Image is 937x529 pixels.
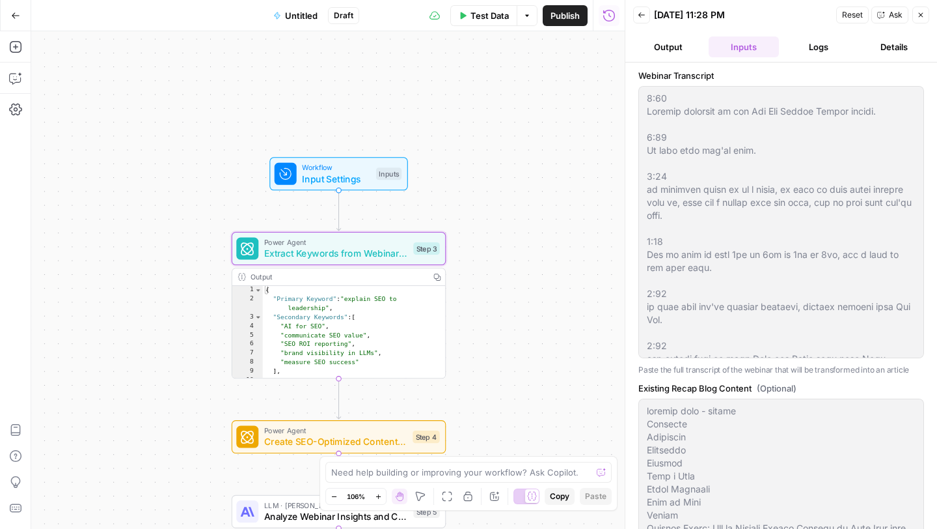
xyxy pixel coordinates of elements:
[580,488,612,505] button: Paste
[638,69,924,82] label: Webinar Transcript
[232,495,446,528] div: LLM · [PERSON_NAME] 4Analyze Webinar Insights and ContextStep 5
[264,425,407,436] span: Power Agent
[285,9,318,22] span: Untitled
[550,491,569,502] span: Copy
[757,382,796,395] span: (Optional)
[232,313,263,322] div: 3
[633,36,703,57] button: Output
[265,5,325,26] button: Untitled
[264,246,408,260] span: Extract Keywords from Webinar Content
[784,36,854,57] button: Logs
[232,331,263,340] div: 5
[470,9,509,22] span: Test Data
[638,382,924,395] label: Existing Recap Blog Content
[638,364,924,377] p: Paste the full transcript of the webinar that will be transformed into an article
[413,242,439,255] div: Step 3
[450,5,517,26] button: Test Data
[336,379,340,419] g: Edge from step_3 to step_4
[859,36,929,57] button: Details
[232,376,263,385] div: 10
[232,286,263,295] div: 1
[545,488,575,505] button: Copy
[334,10,353,21] span: Draft
[254,286,262,295] span: Toggle code folding, rows 1 through 12
[376,167,401,180] div: Inputs
[232,349,263,358] div: 7
[232,420,446,453] div: Power AgentCreate SEO-Optimized Content BriefStep 4
[264,236,408,248] span: Power Agent
[543,5,588,26] button: Publish
[302,172,370,186] span: Input Settings
[347,491,365,502] span: 106%
[254,313,262,322] span: Toggle code folding, rows 3 through 9
[264,509,408,523] span: Analyze Webinar Insights and Context
[842,9,863,21] span: Reset
[232,157,446,190] div: WorkflowInput SettingsInputs
[413,431,439,443] div: Step 4
[232,340,263,349] div: 6
[232,232,446,379] div: Power AgentExtract Keywords from Webinar ContentStep 3Output{ "Primary Keyword":"explain SEO to l...
[302,162,370,173] span: Workflow
[336,190,340,231] g: Edge from start to step_3
[232,295,263,313] div: 2
[709,36,779,57] button: Inputs
[889,9,903,21] span: Ask
[264,500,408,511] span: LLM · [PERSON_NAME] 4
[232,358,263,367] div: 8
[871,7,908,23] button: Ask
[264,435,407,448] span: Create SEO-Optimized Content Brief
[232,367,263,376] div: 9
[251,272,425,283] div: Output
[836,7,869,23] button: Reset
[550,9,580,22] span: Publish
[232,322,263,331] div: 4
[585,491,606,502] span: Paste
[413,506,439,518] div: Step 5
